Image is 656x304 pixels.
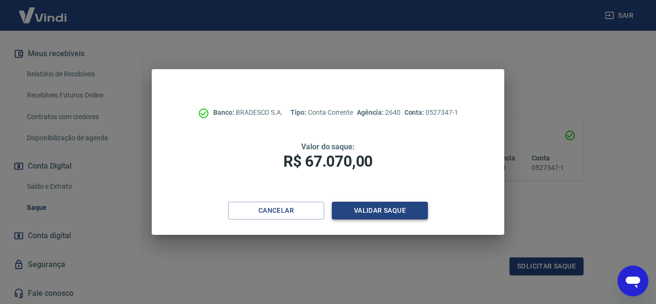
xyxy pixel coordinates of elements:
button: Cancelar [228,202,324,219]
span: Agência: [357,109,385,116]
p: BRADESCO S.A. [213,108,283,118]
button: Validar saque [332,202,428,219]
iframe: Botão para abrir a janela de mensagens [618,266,648,296]
span: Tipo: [291,109,308,116]
span: Valor do saque: [301,142,355,151]
span: Conta: [404,109,426,116]
span: R$ 67.070,00 [283,152,373,170]
p: 0527347-1 [404,108,458,118]
p: Conta Corrente [291,108,353,118]
span: Banco: [213,109,236,116]
p: 2640 [357,108,400,118]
